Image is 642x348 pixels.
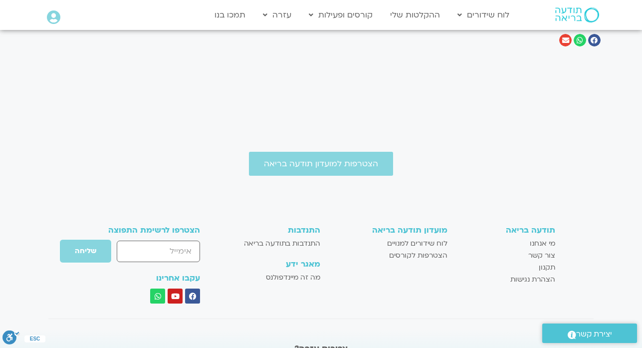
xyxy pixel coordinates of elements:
div: שיתוף ב facebook [588,34,601,46]
a: ההקלטות שלי [385,5,445,24]
span: מי אנחנו [530,238,555,250]
h3: תודעה בריאה [457,226,555,235]
h3: מאגר ידע [227,260,320,269]
h3: התנדבות [227,226,320,235]
input: אימייל [117,241,200,262]
a: התנדבות בתודעה בריאה [227,238,320,250]
span: צור קשר [528,250,555,262]
span: לוח שידורים למנויים [387,238,447,250]
span: הצטרפות למועדון תודעה בריאה [264,159,378,168]
div: שיתוף ב email [559,34,572,46]
h3: הצטרפו לרשימת התפוצה [87,226,201,235]
h3: מועדון תודעה בריאה [330,226,447,235]
span: תקנון [539,262,555,274]
a: הצהרת נגישות [457,274,555,286]
a: הצטרפות למועדון תודעה בריאה [249,152,393,176]
span: התנדבות בתודעה בריאה [244,238,320,250]
a: לוח שידורים למנויים [330,238,447,250]
a: מה זה מיינדפולנס [227,272,320,284]
a: תקנון [457,262,555,274]
span: שליחה [75,247,96,255]
span: יצירת קשר [576,328,612,341]
a: לוח שידורים [452,5,514,24]
a: עזרה [258,5,296,24]
a: קורסים ופעילות [304,5,378,24]
a: הצטרפות לקורסים [330,250,447,262]
a: צור קשר [457,250,555,262]
form: טופס חדש [87,239,201,268]
a: תמכו בנו [210,5,250,24]
div: שיתוף ב whatsapp [574,34,586,46]
a: יצירת קשר [542,324,637,343]
span: הצטרפות לקורסים [389,250,447,262]
img: תודעה בריאה [555,7,599,22]
span: הצהרת נגישות [510,274,555,286]
h3: עקבו אחרינו [87,274,201,283]
button: שליחה [59,239,112,263]
a: מי אנחנו [457,238,555,250]
span: מה זה מיינדפולנס [266,272,320,284]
